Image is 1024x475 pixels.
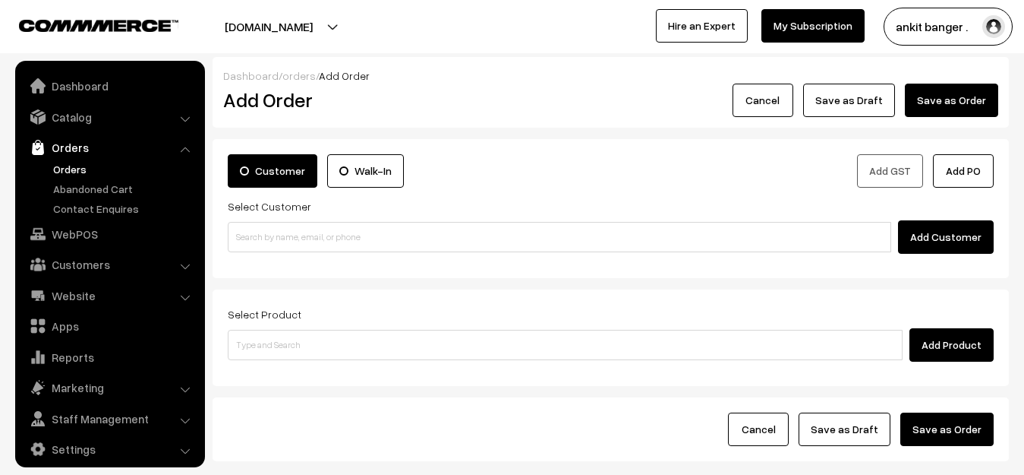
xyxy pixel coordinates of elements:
a: Catalog [19,103,200,131]
a: Marketing [19,374,200,401]
a: Apps [19,312,200,340]
a: COMMMERCE [19,15,152,33]
span: Add Order [319,69,370,82]
a: Abandoned Cart [49,181,200,197]
button: Add PO [933,154,994,188]
a: My Subscription [761,9,865,43]
button: [DOMAIN_NAME] [172,8,366,46]
button: Save as Order [905,84,998,117]
div: / / [223,68,998,84]
button: Add Customer [898,220,994,254]
a: Dashboard [223,69,279,82]
button: Cancel [733,84,793,117]
a: orders [282,69,316,82]
a: Settings [19,435,200,463]
a: Reports [19,344,200,371]
a: Orders [49,161,200,177]
img: user [982,15,1005,38]
button: Add GST [857,154,923,188]
a: Dashboard [19,72,200,100]
input: Type and Search [228,330,903,360]
a: Website [19,282,200,309]
label: Select Product [228,306,301,322]
label: Walk-In [327,154,404,188]
a: Orders [19,134,200,161]
a: Customers [19,251,200,278]
button: Save as Draft [799,413,890,446]
button: Save as Draft [803,84,895,117]
a: WebPOS [19,220,200,248]
button: Add Product [909,328,994,362]
label: Customer [228,154,317,188]
button: Save as Order [900,413,994,446]
button: ankit banger . [884,8,1013,46]
input: Search by name, email, or phone [228,222,891,252]
a: Hire an Expert [656,9,748,43]
a: Contact Enquires [49,201,200,217]
h2: Add Order [223,88,466,112]
img: COMMMERCE [19,20,178,31]
a: Staff Management [19,405,200,432]
label: Select Customer [228,198,311,214]
button: Cancel [728,413,789,446]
